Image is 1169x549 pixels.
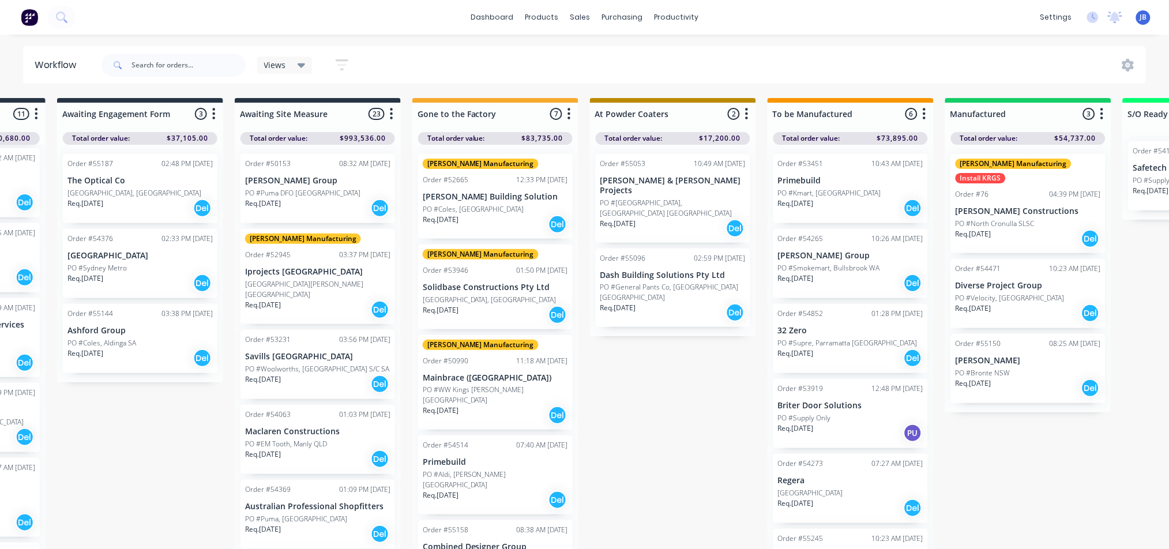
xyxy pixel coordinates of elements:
[193,199,212,217] div: Del
[951,154,1106,253] div: [PERSON_NAME] ManufacturingInstall KRGSOrder #7604:39 PM [DATE][PERSON_NAME] ConstructionsPO #Nor...
[245,198,281,209] p: Req. [DATE]
[423,175,468,185] div: Order #52665
[773,454,928,523] div: Order #5427307:27 AM [DATE]Regera[GEOGRAPHIC_DATA]Req.[DATE]Del
[600,176,746,195] p: [PERSON_NAME] & [PERSON_NAME] Projects
[600,270,746,280] p: Dash Building Solutions Pty Ltd
[778,338,918,348] p: PO #Supre, Parramatta [GEOGRAPHIC_DATA]
[21,9,38,26] img: Factory
[596,154,750,243] div: Order #5505310:49 AM [DATE][PERSON_NAME] & [PERSON_NAME] ProjectsPO #[GEOGRAPHIC_DATA], [GEOGRAPH...
[371,199,389,217] div: Del
[423,457,568,467] p: Primebuild
[600,303,636,313] p: Req. [DATE]
[1140,12,1147,22] span: JB
[371,525,389,543] div: Del
[339,409,390,420] div: 01:03 PM [DATE]
[600,198,746,219] p: PO #[GEOGRAPHIC_DATA], [GEOGRAPHIC_DATA] [GEOGRAPHIC_DATA]
[872,159,923,169] div: 10:43 AM [DATE]
[1081,304,1100,322] div: Del
[904,499,922,517] div: Del
[517,440,568,450] div: 07:40 AM [DATE]
[16,428,34,446] div: Del
[67,273,103,284] p: Req. [DATE]
[778,309,824,319] div: Order #54852
[517,525,568,535] div: 08:38 AM [DATE]
[956,173,1006,183] div: Install KRGS
[1081,379,1100,397] div: Del
[872,309,923,319] div: 01:28 PM [DATE]
[16,354,34,372] div: Del
[245,234,361,244] div: [PERSON_NAME] Manufacturing
[371,375,389,393] div: Del
[245,334,291,345] div: Order #53231
[778,533,824,544] div: Order #55245
[67,338,136,348] p: PO #Coles, Aldinga SA
[423,525,468,535] div: Order #55158
[548,406,567,424] div: Del
[423,192,568,202] p: [PERSON_NAME] Building Solution
[1035,9,1078,26] div: settings
[872,234,923,244] div: 10:26 AM [DATE]
[904,274,922,292] div: Del
[1055,133,1096,144] span: $54,737.00
[548,215,567,234] div: Del
[423,159,539,169] div: [PERSON_NAME] Manufacturing
[245,449,281,460] p: Req. [DATE]
[250,133,307,144] span: Total order value:
[596,249,750,328] div: Order #5509602:59 PM [DATE]Dash Building Solutions Pty LtdPO #General Pants Co, [GEOGRAPHIC_DATA]...
[245,188,360,198] p: PO #Puma DFO [GEOGRAPHIC_DATA]
[783,133,840,144] span: Total order value:
[648,9,704,26] div: productivity
[519,9,564,26] div: products
[773,379,928,448] div: Order #5391912:48 PM [DATE]Briter Door SolutionsPO #Supply OnlyReq.[DATE]PU
[72,133,130,144] span: Total order value:
[423,490,458,501] p: Req. [DATE]
[778,348,814,359] p: Req. [DATE]
[423,295,557,305] p: [GEOGRAPHIC_DATA], [GEOGRAPHIC_DATA]
[951,259,1106,328] div: Order #5447110:23 AM [DATE]Diverse Project GroupPO #Velocity, [GEOGRAPHIC_DATA]Req.[DATE]Del
[67,348,103,359] p: Req. [DATE]
[245,267,390,277] p: Iprojects [GEOGRAPHIC_DATA]
[778,383,824,394] div: Order #53919
[423,215,458,225] p: Req. [DATE]
[956,378,991,389] p: Req. [DATE]
[872,383,923,394] div: 12:48 PM [DATE]
[339,334,390,345] div: 03:56 PM [DATE]
[63,154,217,223] div: Order #5518702:48 PM [DATE]The Optical Co[GEOGRAPHIC_DATA], [GEOGRAPHIC_DATA]Req.[DATE]Del
[778,251,923,261] p: [PERSON_NAME] Group
[418,335,573,430] div: [PERSON_NAME] ManufacturingOrder #5099011:18 AM [DATE]Mainbrace ([GEOGRAPHIC_DATA])PO #WW Kings [...
[877,133,919,144] span: $73,895.00
[956,293,1065,303] p: PO #Velocity, [GEOGRAPHIC_DATA]
[778,413,831,423] p: PO #Supply Only
[548,306,567,324] div: Del
[63,229,217,298] div: Order #5437602:33 PM [DATE][GEOGRAPHIC_DATA]PO #Sydney MetroReq.[DATE]Del
[956,303,991,314] p: Req. [DATE]
[245,279,390,300] p: [GEOGRAPHIC_DATA][PERSON_NAME] [GEOGRAPHIC_DATA]
[522,133,563,144] span: $83,735.00
[67,251,213,261] p: [GEOGRAPHIC_DATA]
[773,154,928,223] div: Order #5345110:43 AM [DATE]PrimebuildPO #Kmart, [GEOGRAPHIC_DATA]Req.[DATE]Del
[956,368,1010,378] p: PO #Bronte NSW
[423,340,539,350] div: [PERSON_NAME] Manufacturing
[904,199,922,217] div: Del
[67,188,201,198] p: [GEOGRAPHIC_DATA], [GEOGRAPHIC_DATA]
[67,234,113,244] div: Order #54376
[872,533,923,544] div: 10:23 AM [DATE]
[904,349,922,367] div: Del
[600,159,646,169] div: Order #55053
[778,498,814,509] p: Req. [DATE]
[193,349,212,367] div: Del
[264,59,286,71] span: Views
[605,133,663,144] span: Total order value:
[956,264,1001,274] div: Order #54471
[245,409,291,420] div: Order #54063
[245,364,389,374] p: PO #Woolworths, [GEOGRAPHIC_DATA] S/C SA
[694,253,746,264] div: 02:59 PM [DATE]
[778,476,923,486] p: Regera
[548,491,567,509] div: Del
[340,133,386,144] span: $993,536.00
[960,133,1018,144] span: Total order value:
[778,198,814,209] p: Req. [DATE]
[694,159,746,169] div: 10:49 AM [DATE]
[778,488,843,498] p: [GEOGRAPHIC_DATA]
[240,229,395,324] div: [PERSON_NAME] ManufacturingOrder #5294503:37 PM [DATE]Iprojects [GEOGRAPHIC_DATA][GEOGRAPHIC_DATA...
